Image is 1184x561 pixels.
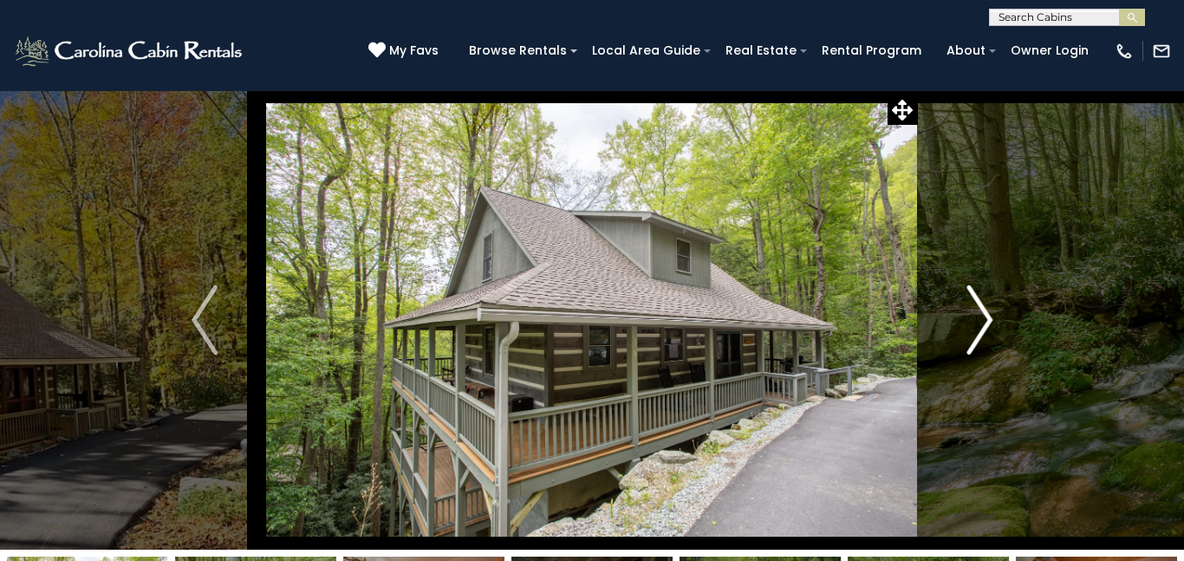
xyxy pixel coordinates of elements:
[192,285,218,355] img: arrow
[966,285,992,355] img: arrow
[1152,42,1171,61] img: mail-regular-white.png
[389,42,439,60] span: My Favs
[1002,37,1097,64] a: Owner Login
[368,42,443,61] a: My Favs
[143,90,266,550] button: Previous
[918,90,1041,550] button: Next
[460,37,576,64] a: Browse Rentals
[717,37,805,64] a: Real Estate
[813,37,930,64] a: Rental Program
[1115,42,1134,61] img: phone-regular-white.png
[583,37,709,64] a: Local Area Guide
[938,37,994,64] a: About
[13,34,247,68] img: White-1-2.png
